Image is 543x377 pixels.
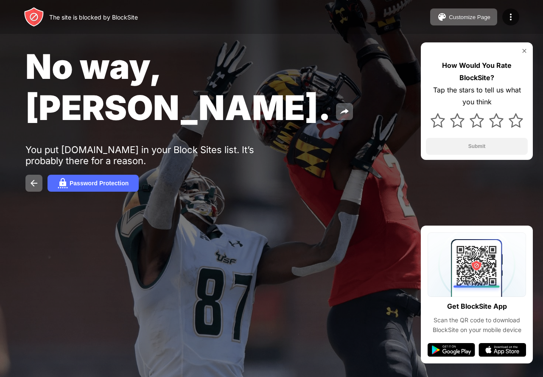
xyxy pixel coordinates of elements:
img: rate-us-close.svg [521,47,528,54]
img: password.svg [58,178,68,188]
img: star.svg [489,113,504,128]
img: star.svg [470,113,484,128]
img: pallet.svg [437,12,447,22]
img: google-play.svg [428,343,475,357]
img: star.svg [450,113,465,128]
img: star.svg [509,113,523,128]
img: star.svg [431,113,445,128]
button: Submit [426,138,528,155]
div: Password Protection [70,180,129,187]
img: menu-icon.svg [506,12,516,22]
div: The site is blocked by BlockSite [49,14,138,21]
img: share.svg [339,106,350,117]
div: You put [DOMAIN_NAME] in your Block Sites list. It’s probably there for a reason. [25,144,288,166]
span: No way, [PERSON_NAME]. [25,46,331,128]
div: Tap the stars to tell us what you think [426,84,528,109]
button: Customize Page [430,8,497,25]
img: header-logo.svg [24,7,44,27]
div: Customize Page [449,14,490,20]
div: Scan the QR code to download BlockSite on your mobile device [428,316,526,335]
img: app-store.svg [479,343,526,357]
img: qrcode.svg [428,232,526,297]
button: Password Protection [48,175,139,192]
div: How Would You Rate BlockSite? [426,59,528,84]
div: Get BlockSite App [447,300,507,313]
img: back.svg [29,178,39,188]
